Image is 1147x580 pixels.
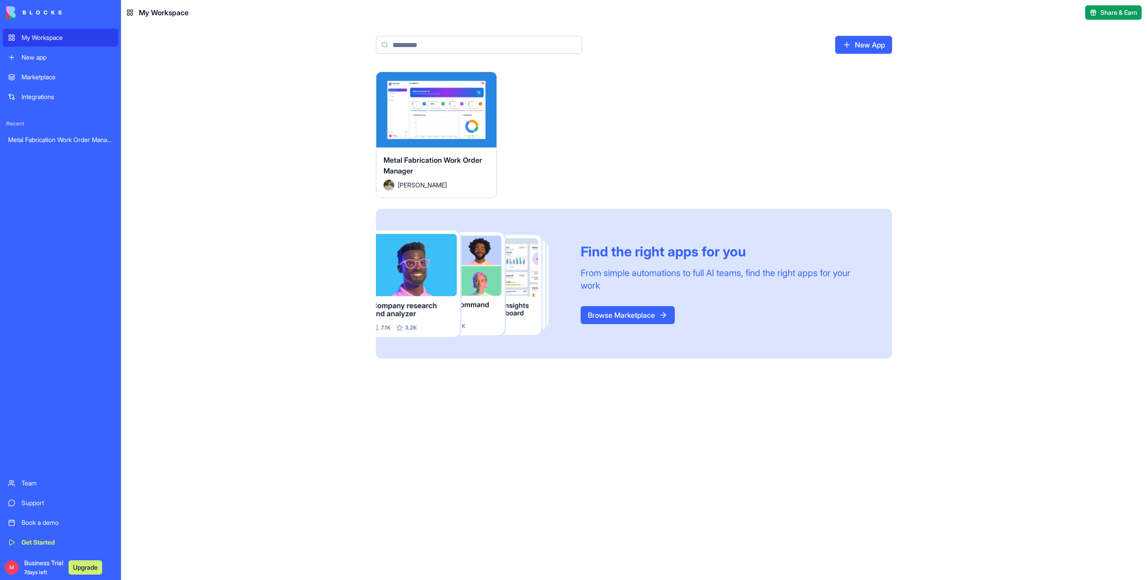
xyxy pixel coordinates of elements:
[3,494,118,512] a: Support
[376,72,497,198] a: Metal Fabrication Work Order ManagerAvatar[PERSON_NAME]
[3,120,118,127] span: Recent
[3,474,118,492] a: Team
[1100,8,1137,17] span: Share & Earn
[24,569,47,576] span: 7 days left
[3,88,118,106] a: Integrations
[22,479,113,488] div: Team
[1085,5,1142,20] button: Share & Earn
[3,68,118,86] a: Marketplace
[3,514,118,532] a: Book a demo
[376,230,566,338] img: Frame_181_egmpey.png
[384,156,482,175] span: Metal Fabrication Work Order Manager
[581,267,871,292] div: From simple automations to full AI teams, find the right apps for your work
[22,53,113,62] div: New app
[22,73,113,82] div: Marketplace
[581,306,675,324] a: Browse Marketplace
[139,7,189,18] span: My Workspace
[69,560,102,575] button: Upgrade
[22,518,113,527] div: Book a demo
[24,558,63,576] span: Business Trial
[3,131,118,149] a: Metal Fabrication Work Order Manager
[22,538,113,547] div: Get Started
[22,498,113,507] div: Support
[384,180,394,190] img: Avatar
[6,6,62,19] img: logo
[22,33,113,42] div: My Workspace
[22,92,113,101] div: Integrations
[3,533,118,551] a: Get Started
[3,29,118,47] a: My Workspace
[835,36,892,54] a: New App
[4,560,19,575] span: M
[581,243,871,260] div: Find the right apps for you
[8,135,113,144] div: Metal Fabrication Work Order Manager
[398,180,447,190] span: [PERSON_NAME]
[3,48,118,66] a: New app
